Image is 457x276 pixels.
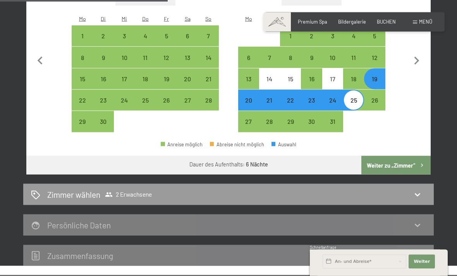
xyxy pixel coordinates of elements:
div: Anreise möglich [93,69,114,89]
abbr: Montag [245,15,252,22]
div: Anreise möglich [177,47,198,68]
div: 18 [344,76,363,95]
div: Anreise möglich [72,47,93,68]
abbr: Sonntag [205,15,211,22]
div: Mon Oct 13 2025 [238,69,259,89]
div: 22 [281,97,300,117]
div: 21 [260,97,279,117]
b: 6 Nächte [246,161,268,168]
div: 30 [302,118,321,138]
div: 21 [199,76,218,95]
div: 20 [178,76,197,95]
div: Sat Oct 25 2025 [343,90,364,111]
div: Sat Sep 27 2025 [177,90,198,111]
div: Anreise möglich [364,69,385,89]
div: 28 [199,97,218,117]
div: Anreise möglich [301,26,322,46]
div: 3 [115,33,134,52]
div: Mon Sep 22 2025 [72,90,93,111]
div: Tue Sep 30 2025 [93,111,114,132]
div: Tue Sep 23 2025 [93,90,114,111]
div: Anreise möglich [93,47,114,68]
span: Weiter [414,259,430,265]
div: 9 [302,55,321,74]
div: Anreise möglich [72,69,93,89]
div: Sun Sep 07 2025 [198,26,219,46]
div: Mon Sep 29 2025 [72,111,93,132]
div: Anreise möglich [322,111,343,132]
div: Fri Oct 17 2025 [322,69,343,89]
div: 9 [94,55,113,74]
div: Anreise möglich [238,69,259,89]
div: Sat Sep 20 2025 [177,69,198,89]
div: 30 [94,118,113,138]
div: Anreise möglich [322,26,343,46]
div: Anreise möglich [93,26,114,46]
div: 8 [281,55,300,74]
div: Wed Sep 10 2025 [114,47,135,68]
div: 25 [136,97,155,117]
a: BUCHEN [377,19,396,25]
div: Sun Sep 21 2025 [198,69,219,89]
div: Auswahl [271,142,296,147]
div: Sun Oct 26 2025 [364,90,385,111]
div: Tue Sep 09 2025 [93,47,114,68]
div: Anreise möglich [301,90,322,111]
div: Anreise möglich [177,26,198,46]
div: Anreise möglich [238,90,259,111]
div: Anreise möglich [259,111,280,132]
span: Bildergalerie [338,19,366,25]
div: 22 [72,97,92,117]
div: 6 [239,55,258,74]
div: 24 [323,97,342,117]
span: 1 [309,261,311,266]
div: Sun Oct 05 2025 [364,26,385,46]
div: Wed Oct 01 2025 [280,26,301,46]
div: Anreise möglich [343,90,364,111]
div: Mon Sep 01 2025 [72,26,93,46]
div: Anreise möglich [343,47,364,68]
div: Anreise möglich [280,47,301,68]
div: Thu Sep 11 2025 [135,47,156,68]
div: 29 [281,118,300,138]
div: 26 [157,97,176,117]
div: 14 [260,76,279,95]
div: Anreise möglich [198,69,219,89]
div: Anreise möglich [135,26,156,46]
div: Mon Sep 08 2025 [72,47,93,68]
div: Anreise möglich [343,26,364,46]
div: 4 [344,33,363,52]
div: Fri Oct 31 2025 [322,111,343,132]
div: Anreise möglich [280,111,301,132]
div: 11 [344,55,363,74]
div: Anreise möglich [177,69,198,89]
div: Anreise möglich [198,90,219,111]
div: Thu Oct 09 2025 [301,47,322,68]
div: Anreise nicht möglich [322,69,343,89]
h2: Zusammen­fassung [47,251,113,261]
div: Sun Oct 12 2025 [364,47,385,68]
div: Wed Oct 15 2025 [280,69,301,89]
div: Wed Oct 29 2025 [280,111,301,132]
div: Tue Oct 07 2025 [259,47,280,68]
div: Thu Oct 30 2025 [301,111,322,132]
div: Sat Sep 13 2025 [177,47,198,68]
div: 12 [157,55,176,74]
button: Weiter zu „Zimmer“ [361,156,431,175]
div: Anreise nicht möglich [259,69,280,89]
div: Sat Sep 06 2025 [177,26,198,46]
div: 27 [239,118,258,138]
div: Anreise möglich [280,90,301,111]
div: 1 [281,33,300,52]
div: Anreise möglich [156,26,177,46]
span: Premium Spa [298,19,327,25]
div: Anreise möglich [72,26,93,46]
div: Fri Sep 26 2025 [156,90,177,111]
div: Mon Oct 06 2025 [238,47,259,68]
div: Thu Sep 25 2025 [135,90,156,111]
div: Fri Oct 03 2025 [322,26,343,46]
div: Wed Oct 08 2025 [280,47,301,68]
div: 29 [72,118,92,138]
h2: Zimmer wählen [47,189,100,200]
